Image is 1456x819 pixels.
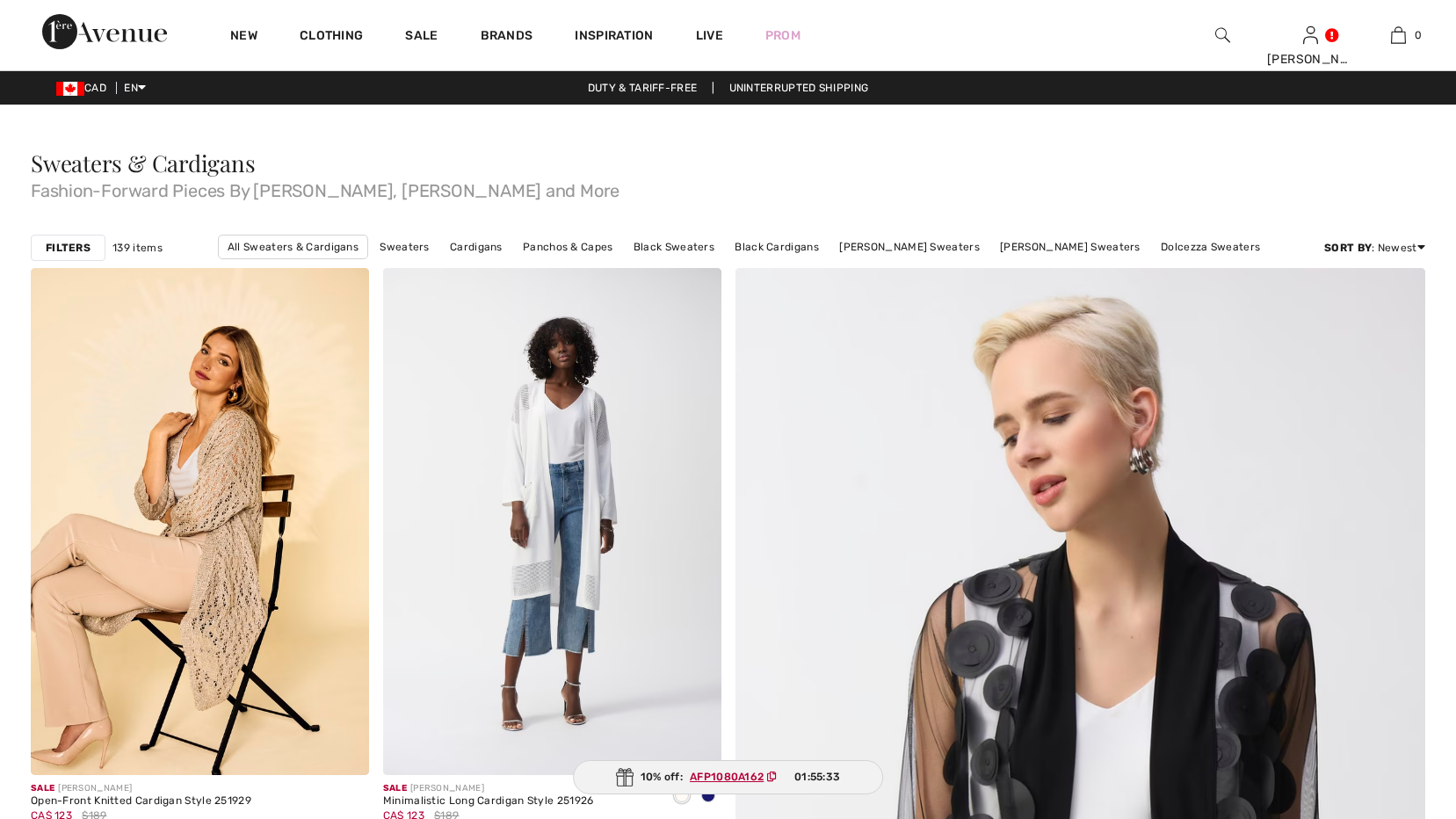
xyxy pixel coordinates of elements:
strong: Filters [46,240,91,256]
span: EN [124,82,146,94]
a: 0 [1355,25,1441,46]
div: Minimalistic Long Cardigan Style 251926 [383,795,594,808]
a: Sale [405,28,438,47]
ins: AFP1080A162 [690,771,764,783]
a: [PERSON_NAME] Sweaters [991,236,1149,258]
div: Midnight Blue [695,782,721,811]
span: Sale [383,783,407,794]
div: [PERSON_NAME] [31,782,251,795]
span: Sale [31,783,54,794]
a: [PERSON_NAME] Sweaters [830,236,989,258]
a: All Sweaters & Cardigans [218,235,368,259]
img: Gift.svg [616,768,634,786]
span: CAD [56,82,113,94]
img: search the website [1215,25,1230,46]
div: [PERSON_NAME] [1267,50,1353,69]
a: Black Sweaters [625,236,723,258]
span: Fashion-Forward Pieces By [PERSON_NAME], [PERSON_NAME] and More [31,175,1425,199]
a: Clothing [300,28,363,47]
img: 1ère Avenue [42,14,167,49]
span: 0 [1415,27,1422,43]
a: Sweaters [371,236,438,258]
span: Sweaters & Cardigans [31,148,256,178]
span: Inspiration [575,28,653,47]
img: My Bag [1391,25,1406,46]
div: Vanilla 30 [669,782,695,811]
img: Open-Front Knitted Cardigan Style 251929. Champagne 171 [31,268,369,775]
a: New [230,28,257,47]
span: 01:55:33 [794,769,840,785]
a: Panchos & Capes [514,236,622,258]
img: My Info [1303,25,1318,46]
a: Live [696,26,723,45]
div: : Newest [1324,240,1425,256]
a: Brands [481,28,533,47]
a: Black Cardigans [726,236,828,258]
a: Cardigans [441,236,511,258]
img: Canadian Dollar [56,82,84,96]
div: Open-Front Knitted Cardigan Style 251929 [31,795,251,808]
a: Sign In [1303,26,1318,43]
strong: Sort By [1324,242,1372,254]
span: 139 items [112,240,163,256]
div: 10% off: [573,760,884,794]
a: Dolcezza Sweaters [1152,236,1269,258]
div: [PERSON_NAME] [383,782,594,795]
a: Prom [765,26,800,45]
img: Minimalistic Long Cardigan Style 251926. Vanilla 30 [383,268,721,775]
